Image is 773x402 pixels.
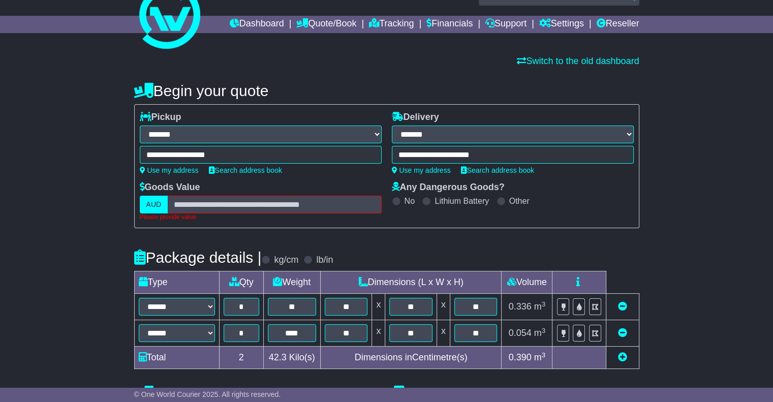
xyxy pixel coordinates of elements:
[209,166,282,174] a: Search address book
[426,16,473,33] a: Financials
[392,182,505,193] label: Any Dangerous Goods?
[316,255,333,266] label: lb/in
[539,16,584,33] a: Settings
[140,213,382,221] div: Please provide value
[263,347,320,369] td: Kilo(s)
[320,347,502,369] td: Dimensions in Centimetre(s)
[269,352,287,362] span: 42.3
[618,301,627,312] a: Remove this item
[140,182,200,193] label: Goods Value
[392,166,451,174] a: Use my address
[509,352,532,362] span: 0.390
[274,255,298,266] label: kg/cm
[405,196,415,206] label: No
[509,301,532,312] span: 0.336
[534,328,546,338] span: m
[140,166,199,174] a: Use my address
[618,328,627,338] a: Remove this item
[509,328,532,338] span: 0.054
[140,112,181,123] label: Pickup
[392,385,639,402] h4: Delivery Instructions
[372,294,385,320] td: x
[134,385,382,402] h4: Pickup Instructions
[134,390,281,398] span: © One World Courier 2025. All rights reserved.
[140,196,168,213] label: AUD
[485,16,527,33] a: Support
[392,112,439,123] label: Delivery
[219,271,263,294] td: Qty
[369,16,414,33] a: Tracking
[542,300,546,308] sup: 3
[219,347,263,369] td: 2
[372,320,385,347] td: x
[534,301,546,312] span: m
[437,320,450,347] td: x
[320,271,502,294] td: Dimensions (L x W x H)
[435,196,489,206] label: Lithium Battery
[534,352,546,362] span: m
[296,16,356,33] a: Quote/Book
[134,347,219,369] td: Total
[134,82,639,99] h4: Begin your quote
[517,56,639,66] a: Switch to the old dashboard
[502,271,552,294] td: Volume
[230,16,284,33] a: Dashboard
[134,249,262,266] h4: Package details |
[437,294,450,320] td: x
[134,271,219,294] td: Type
[263,271,320,294] td: Weight
[542,327,546,334] sup: 3
[596,16,639,33] a: Reseller
[509,196,530,206] label: Other
[542,351,546,359] sup: 3
[618,352,627,362] a: Add new item
[461,166,534,174] a: Search address book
